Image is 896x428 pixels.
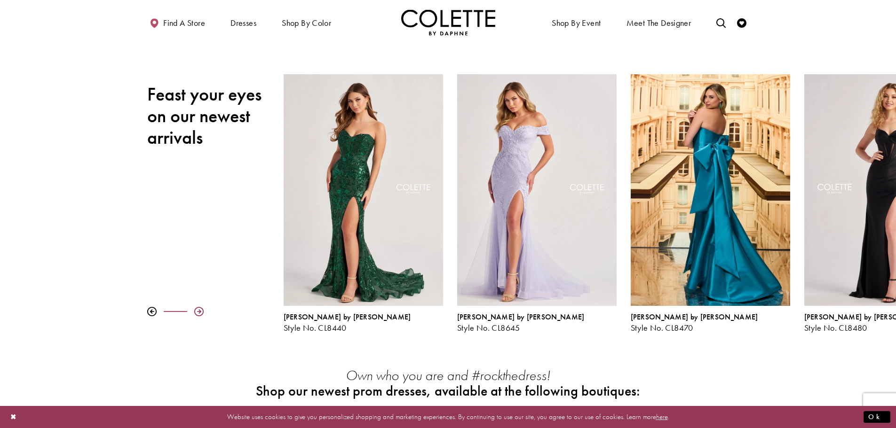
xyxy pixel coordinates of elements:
[631,313,790,333] div: Colette by Daphne Style No. CL8470
[284,312,411,322] span: [PERSON_NAME] by [PERSON_NAME]
[457,322,520,333] span: Style No. CL8645
[450,67,624,340] div: Colette by Daphne Style No. CL8645
[631,312,758,322] span: [PERSON_NAME] by [PERSON_NAME]
[457,313,617,333] div: Colette by Daphne Style No. CL8645
[147,84,270,148] h2: Feast your eyes on our newest arrivals
[714,9,728,35] a: Toggle search
[401,9,495,35] img: Colette by Daphne
[457,312,585,322] span: [PERSON_NAME] by [PERSON_NAME]
[6,409,22,425] button: Close Dialog
[631,322,693,333] span: Style No. CL8470
[624,9,694,35] a: Meet the designer
[626,18,691,28] span: Meet the designer
[279,9,333,35] span: Shop by color
[549,9,603,35] span: Shop By Event
[656,412,668,421] a: here
[163,18,205,28] span: Find a store
[804,322,867,333] span: Style No. CL8480
[631,74,790,306] a: Visit Colette by Daphne Style No. CL8470 Page
[277,67,450,340] div: Colette by Daphne Style No. CL8440
[624,67,797,340] div: Colette by Daphne Style No. CL8470
[346,366,550,384] em: Own who you are and #rockthedress!
[147,9,207,35] a: Find a store
[248,383,648,399] h2: Shop our newest prom dresses, available at the following boutiques:
[284,322,347,333] span: Style No. CL8440
[864,411,890,423] button: Submit Dialog
[68,411,828,423] p: Website uses cookies to give you personalized shopping and marketing experiences. By continuing t...
[284,74,443,306] a: Visit Colette by Daphne Style No. CL8440 Page
[735,9,749,35] a: Check Wishlist
[457,74,617,306] a: Visit Colette by Daphne Style No. CL8645 Page
[401,9,495,35] a: Visit Home Page
[552,18,601,28] span: Shop By Event
[230,18,256,28] span: Dresses
[282,18,331,28] span: Shop by color
[228,9,259,35] span: Dresses
[284,313,443,333] div: Colette by Daphne Style No. CL8440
